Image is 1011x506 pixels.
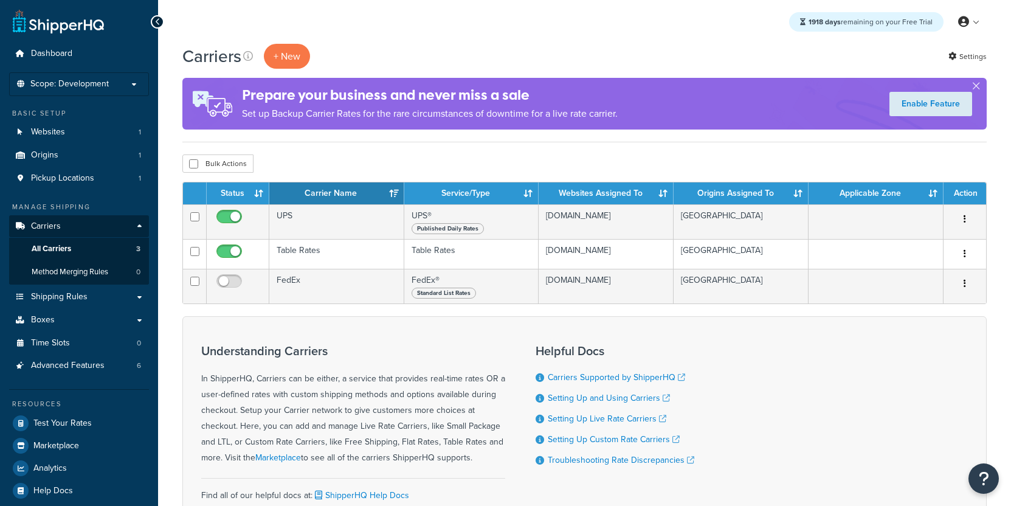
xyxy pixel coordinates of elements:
th: Applicable Zone: activate to sort column ascending [809,182,944,204]
span: Method Merging Rules [32,267,108,277]
a: Marketplace [9,435,149,457]
span: All Carriers [32,244,71,254]
button: Bulk Actions [182,154,254,173]
span: Help Docs [33,486,73,496]
div: Manage Shipping [9,202,149,212]
h3: Helpful Docs [536,344,694,358]
a: ShipperHQ Help Docs [312,489,409,502]
li: Carriers [9,215,149,285]
div: Find all of our helpful docs at: [201,478,505,504]
span: 1 [139,150,141,161]
td: [GEOGRAPHIC_DATA] [674,239,809,269]
td: UPS® [404,204,539,239]
td: FedEx® [404,269,539,303]
a: All Carriers 3 [9,238,149,260]
li: Websites [9,121,149,144]
span: Scope: Development [30,79,109,89]
span: Carriers [31,221,61,232]
a: Troubleshooting Rate Discrepancies [548,454,694,466]
div: remaining on your Free Trial [789,12,944,32]
h4: Prepare your business and never miss a sale [242,85,618,105]
span: Websites [31,127,65,137]
a: Settings [948,48,987,65]
span: 1 [139,127,141,137]
div: Basic Setup [9,108,149,119]
span: Analytics [33,463,67,474]
a: Carriers [9,215,149,238]
td: UPS [269,204,404,239]
p: Set up Backup Carrier Rates for the rare circumstances of downtime for a live rate carrier. [242,105,618,122]
a: Help Docs [9,480,149,502]
th: Origins Assigned To: activate to sort column ascending [674,182,809,204]
span: Dashboard [31,49,72,59]
td: [DOMAIN_NAME] [539,239,674,269]
td: Table Rates [269,239,404,269]
a: Origins 1 [9,144,149,167]
li: Time Slots [9,332,149,355]
a: Analytics [9,457,149,479]
a: ShipperHQ Home [13,9,104,33]
th: Service/Type: activate to sort column ascending [404,182,539,204]
span: Test Your Rates [33,418,92,429]
span: Origins [31,150,58,161]
span: 1 [139,173,141,184]
a: Shipping Rules [9,286,149,308]
a: Websites 1 [9,121,149,144]
span: 0 [136,267,140,277]
span: Time Slots [31,338,70,348]
td: FedEx [269,269,404,303]
a: Marketplace [255,451,301,464]
h1: Carriers [182,44,241,68]
span: Boxes [31,315,55,325]
div: In ShipperHQ, Carriers can be either, a service that provides real-time rates OR a user-defined r... [201,344,505,466]
a: Carriers Supported by ShipperHQ [548,371,685,384]
li: All Carriers [9,238,149,260]
td: Table Rates [404,239,539,269]
button: Open Resource Center [968,463,999,494]
td: [DOMAIN_NAME] [539,204,674,239]
a: Dashboard [9,43,149,65]
li: Advanced Features [9,355,149,377]
span: Published Daily Rates [412,223,484,234]
li: Pickup Locations [9,167,149,190]
span: 6 [137,361,141,371]
a: Method Merging Rules 0 [9,261,149,283]
th: Carrier Name: activate to sort column ascending [269,182,404,204]
a: Boxes [9,309,149,331]
a: Enable Feature [889,92,972,116]
span: Advanced Features [31,361,105,371]
span: Marketplace [33,441,79,451]
li: Origins [9,144,149,167]
span: 3 [136,244,140,254]
img: ad-rules-rateshop-fe6ec290ccb7230408bd80ed9643f0289d75e0ffd9eb532fc0e269fcd187b520.png [182,78,242,130]
a: Setting Up Live Rate Carriers [548,412,666,425]
span: Standard List Rates [412,288,476,299]
span: 0 [137,338,141,348]
a: Advanced Features 6 [9,355,149,377]
li: Method Merging Rules [9,261,149,283]
h3: Understanding Carriers [201,344,505,358]
strong: 1918 days [809,16,841,27]
button: + New [264,44,310,69]
th: Websites Assigned To: activate to sort column ascending [539,182,674,204]
span: Pickup Locations [31,173,94,184]
td: [GEOGRAPHIC_DATA] [674,269,809,303]
a: Time Slots 0 [9,332,149,355]
th: Status: activate to sort column ascending [207,182,269,204]
a: Setting Up and Using Carriers [548,392,670,404]
a: Test Your Rates [9,412,149,434]
span: Shipping Rules [31,292,88,302]
th: Action [944,182,986,204]
div: Resources [9,399,149,409]
a: Setting Up Custom Rate Carriers [548,433,680,446]
a: Pickup Locations 1 [9,167,149,190]
td: [GEOGRAPHIC_DATA] [674,204,809,239]
td: [DOMAIN_NAME] [539,269,674,303]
